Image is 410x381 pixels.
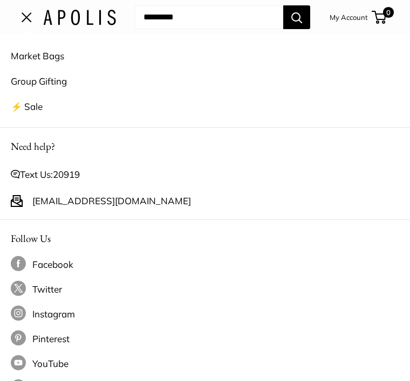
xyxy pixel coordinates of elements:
[11,281,399,298] a: Follow us on Twitter
[43,10,116,25] img: Apolis
[11,68,399,94] a: Group Gifting
[11,306,399,323] a: Follow us on Instagram
[20,166,80,183] span: Text Us:
[11,355,399,372] a: Follow us on YouTube
[11,230,399,247] p: Follow Us
[11,94,399,119] a: ⚡️ Sale
[11,137,399,155] p: Need help?
[330,11,368,24] a: My Account
[11,330,399,348] a: Follow us on Pinterest
[373,11,386,24] a: 0
[53,169,80,180] a: 20919
[32,192,191,210] a: [EMAIL_ADDRESS][DOMAIN_NAME]
[283,5,310,29] button: Search
[11,43,399,68] a: Market Bags
[383,7,394,18] span: 0
[22,13,32,22] button: Open menu
[135,5,283,29] input: Search...
[11,256,399,273] a: Follow us on Facebook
